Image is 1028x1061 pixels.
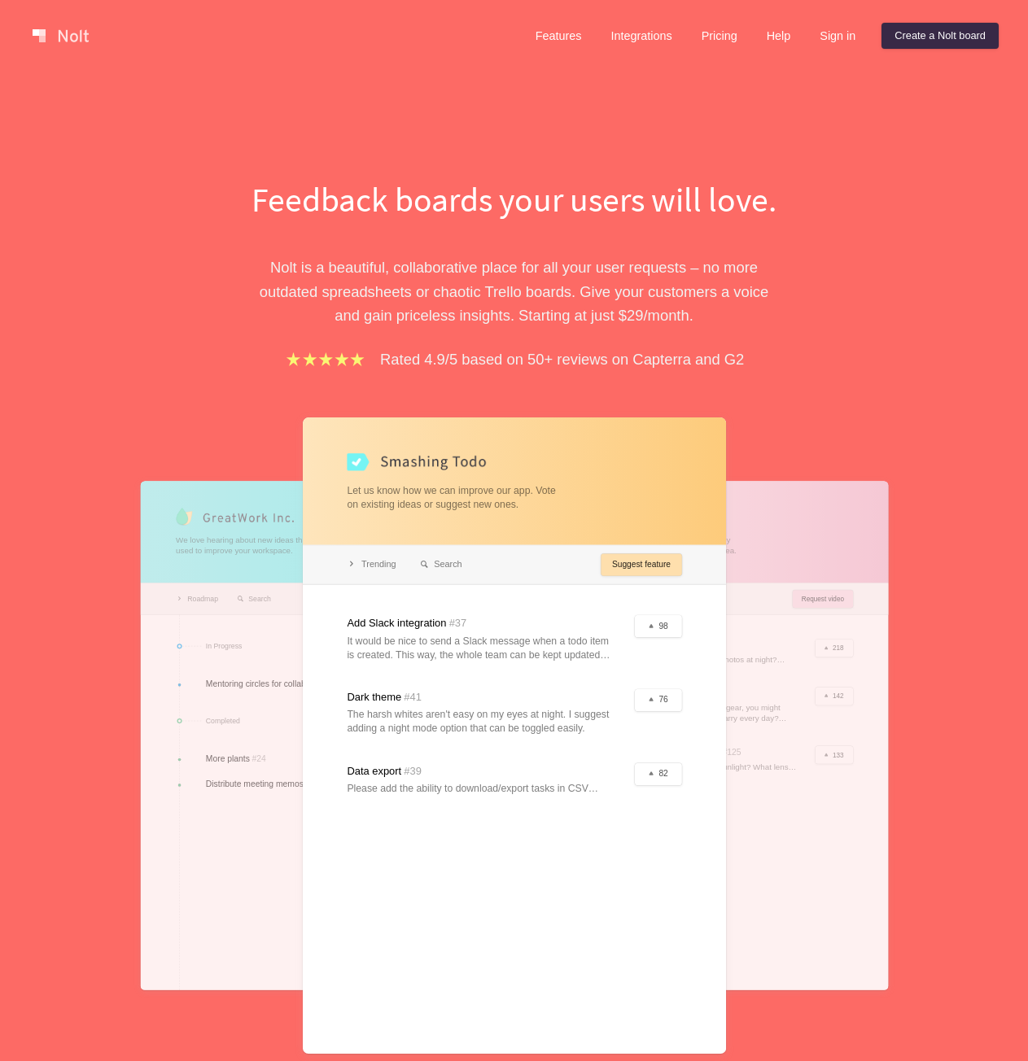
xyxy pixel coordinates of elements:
img: stars.b067e34983.png [284,350,367,369]
a: Features [523,23,595,49]
h1: Feedback boards your users will love. [234,176,795,223]
a: Help [754,23,804,49]
a: Pricing [689,23,750,49]
a: Integrations [597,23,685,49]
a: Sign in [807,23,868,49]
a: Create a Nolt board [881,23,999,49]
p: Nolt is a beautiful, collaborative place for all your user requests – no more outdated spreadshee... [234,255,795,327]
p: Rated 4.9/5 based on 50+ reviews on Capterra and G2 [380,347,744,371]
